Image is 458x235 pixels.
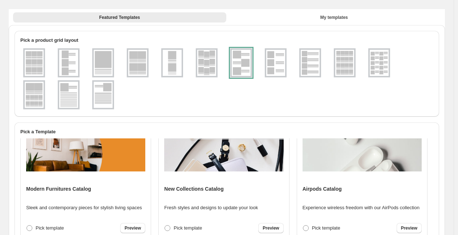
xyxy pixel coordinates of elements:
h2: Pick a Template [20,128,433,135]
img: g1x3v3 [266,50,285,76]
img: g2x5v1 [370,50,389,76]
img: g1x3v1 [59,50,78,76]
img: g3x3v2 [197,50,216,76]
span: Featured Templates [99,15,140,20]
a: Preview [258,223,283,233]
img: g1x1v2 [59,82,78,108]
span: Preview [263,225,279,231]
span: Preview [125,225,141,231]
img: g1x1v1 [94,50,113,76]
img: g4x4v1 [335,50,354,76]
h2: Pick a product grid layout [20,37,433,44]
span: Pick template [312,225,340,231]
h4: New Collections Catalog [164,185,223,193]
p: Fresh styles and designs to update your look [164,204,258,211]
span: My templates [320,15,348,20]
img: g1x4v1 [301,50,320,76]
img: g1x1v3 [94,82,113,108]
a: Preview [397,223,422,233]
p: Experience wireless freedom with our AirPods collection [303,204,420,211]
span: Pick template [36,225,64,231]
span: Preview [401,225,417,231]
img: g2x2v1 [128,50,147,76]
img: g1x2v1 [163,50,182,76]
img: g2x1_4x2v1 [25,82,44,108]
h4: Airpods Catalog [303,185,342,193]
h4: Modern Furnitures Catalog [26,185,91,193]
p: Sleek and contemporary pieces for stylish living spaces [26,204,142,211]
img: g3x3v1 [25,50,44,76]
span: Pick template [174,225,202,231]
a: Preview [120,223,145,233]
